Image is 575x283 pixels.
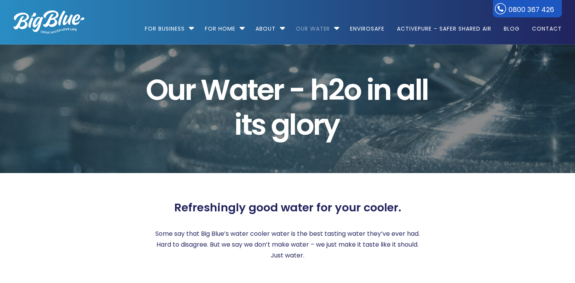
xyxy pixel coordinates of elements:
span: l [415,72,421,107]
span: i [234,107,241,142]
span: g [271,107,289,142]
span: l [289,107,295,142]
span: r [273,72,283,107]
span: a [396,72,414,107]
span: u [167,72,185,107]
span: y [323,107,339,142]
span: o [343,72,360,107]
span: t [241,107,251,142]
span: - [289,72,304,107]
span: O [146,72,167,107]
span: a [229,72,247,107]
span: Refreshingly good water for your cooler. [174,201,401,214]
span: s [251,107,265,142]
span: W [201,72,229,107]
span: i [366,72,373,107]
span: h [310,72,328,107]
span: t [247,72,257,107]
span: l [421,72,428,107]
img: logo [14,10,84,34]
span: e [257,72,273,107]
span: r [313,107,323,142]
p: Some say that Big Blue’s water cooler water is the best tasting water they’ve ever had. Hard to d... [154,228,421,261]
span: n [373,72,391,107]
span: 2 [328,72,343,107]
span: o [296,107,313,142]
span: r [185,72,195,107]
